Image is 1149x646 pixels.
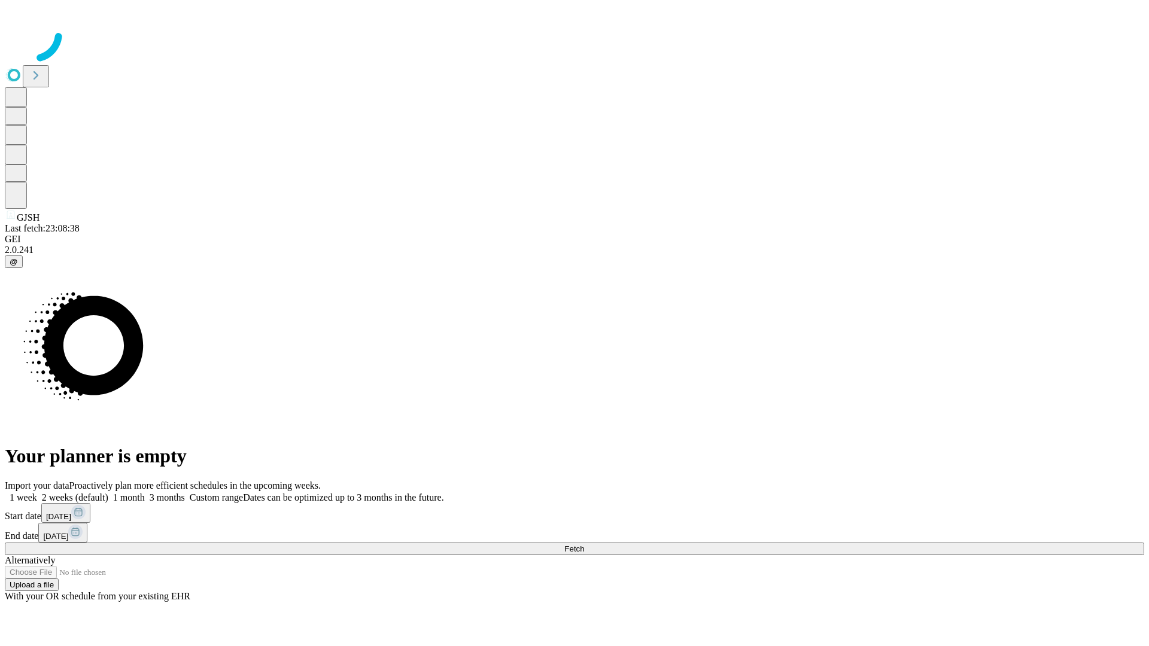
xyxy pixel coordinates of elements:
[5,543,1144,555] button: Fetch
[38,523,87,543] button: [DATE]
[5,503,1144,523] div: Start date
[43,532,68,541] span: [DATE]
[5,445,1144,467] h1: Your planner is empty
[69,480,321,490] span: Proactively plan more efficient schedules in the upcoming weeks.
[190,492,243,502] span: Custom range
[5,591,190,601] span: With your OR schedule from your existing EHR
[46,512,71,521] span: [DATE]
[17,212,39,223] span: GJSH
[5,555,55,565] span: Alternatively
[5,255,23,268] button: @
[113,492,145,502] span: 1 month
[5,480,69,490] span: Import your data
[150,492,185,502] span: 3 months
[5,234,1144,245] div: GEI
[10,492,37,502] span: 1 week
[243,492,443,502] span: Dates can be optimized up to 3 months in the future.
[5,223,80,233] span: Last fetch: 23:08:38
[5,578,59,591] button: Upload a file
[42,492,108,502] span: 2 weeks (default)
[10,257,18,266] span: @
[5,523,1144,543] div: End date
[564,544,584,553] span: Fetch
[41,503,90,523] button: [DATE]
[5,245,1144,255] div: 2.0.241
